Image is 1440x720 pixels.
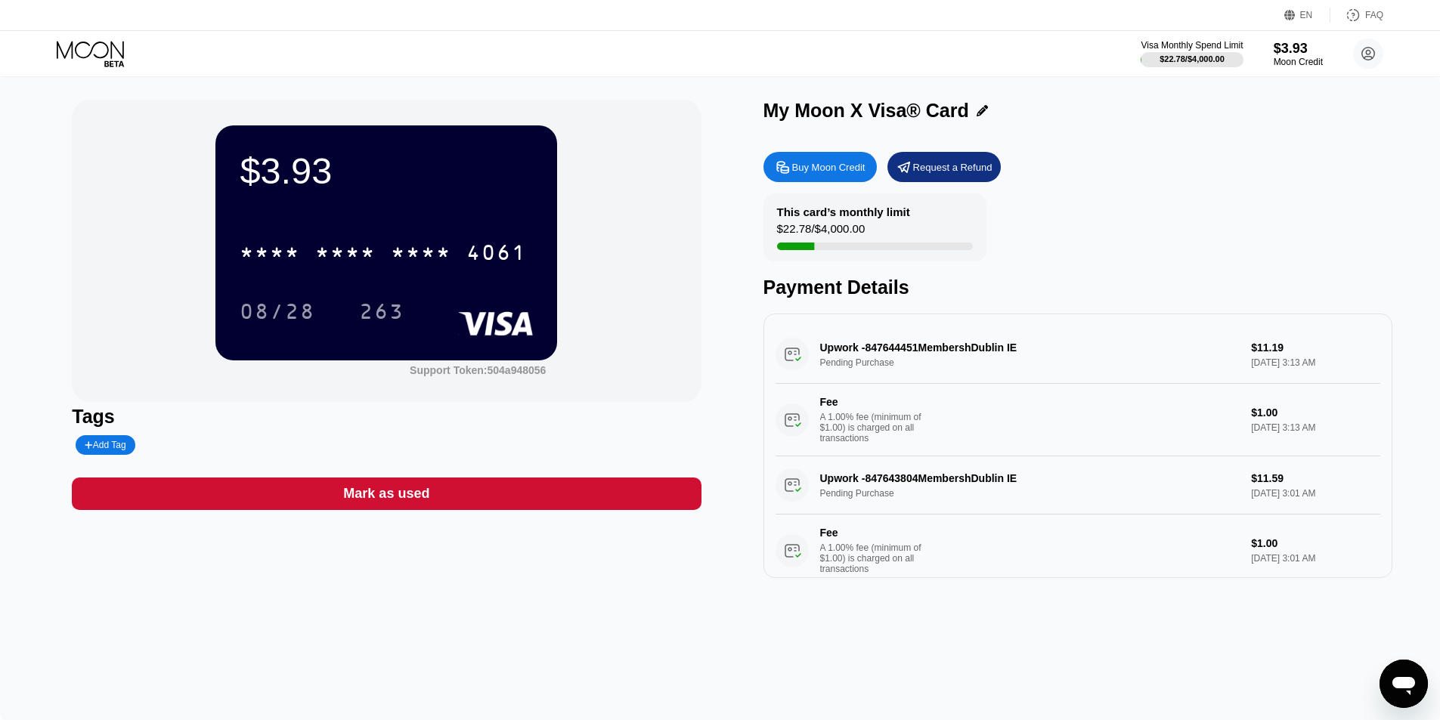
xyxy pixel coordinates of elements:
[763,277,1392,298] div: Payment Details
[820,527,926,539] div: Fee
[763,100,969,122] div: My Moon X Visa® Card
[1251,537,1380,549] div: $1.00
[228,292,327,330] div: 08/28
[1330,8,1383,23] div: FAQ
[763,152,877,182] div: Buy Moon Credit
[85,440,125,450] div: Add Tag
[1251,406,1380,419] div: $1.00
[410,364,546,376] div: Support Token:504a948056
[776,384,1380,456] div: FeeA 1.00% fee (minimum of $1.00) is charged on all transactions$1.00[DATE] 3:13 AM
[1141,40,1243,67] div: Visa Monthly Spend Limit$22.78/$4,000.00
[887,152,1001,182] div: Request a Refund
[359,301,404,326] div: 263
[1274,57,1323,67] div: Moon Credit
[1160,54,1225,63] div: $22.78 / $4,000.00
[240,301,315,326] div: 08/28
[1300,10,1313,20] div: EN
[410,364,546,376] div: Support Token: 504a948056
[1365,10,1383,20] div: FAQ
[240,150,533,192] div: $3.93
[776,515,1380,587] div: FeeA 1.00% fee (minimum of $1.00) is charged on all transactions$1.00[DATE] 3:01 AM
[792,161,866,174] div: Buy Moon Credit
[72,406,701,428] div: Tags
[1274,41,1323,57] div: $3.93
[777,205,910,218] div: This card’s monthly limit
[1274,41,1323,67] div: $3.93Moon Credit
[820,542,934,574] div: A 1.00% fee (minimum of $1.00) is charged on all transactions
[76,435,135,455] div: Add Tag
[72,477,701,510] div: Mark as used
[820,412,934,443] div: A 1.00% fee (minimum of $1.00) is charged on all transactions
[1141,40,1243,51] div: Visa Monthly Spend Limit
[343,485,429,502] div: Mark as used
[1380,660,1428,708] iframe: Button to launch messaging window, conversation in progress
[466,243,527,267] div: 4061
[913,161,993,174] div: Request a Refund
[1251,553,1380,564] div: [DATE] 3:01 AM
[348,292,416,330] div: 263
[820,396,926,408] div: Fee
[777,222,866,243] div: $22.78 / $4,000.00
[1251,422,1380,433] div: [DATE] 3:13 AM
[1284,8,1330,23] div: EN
